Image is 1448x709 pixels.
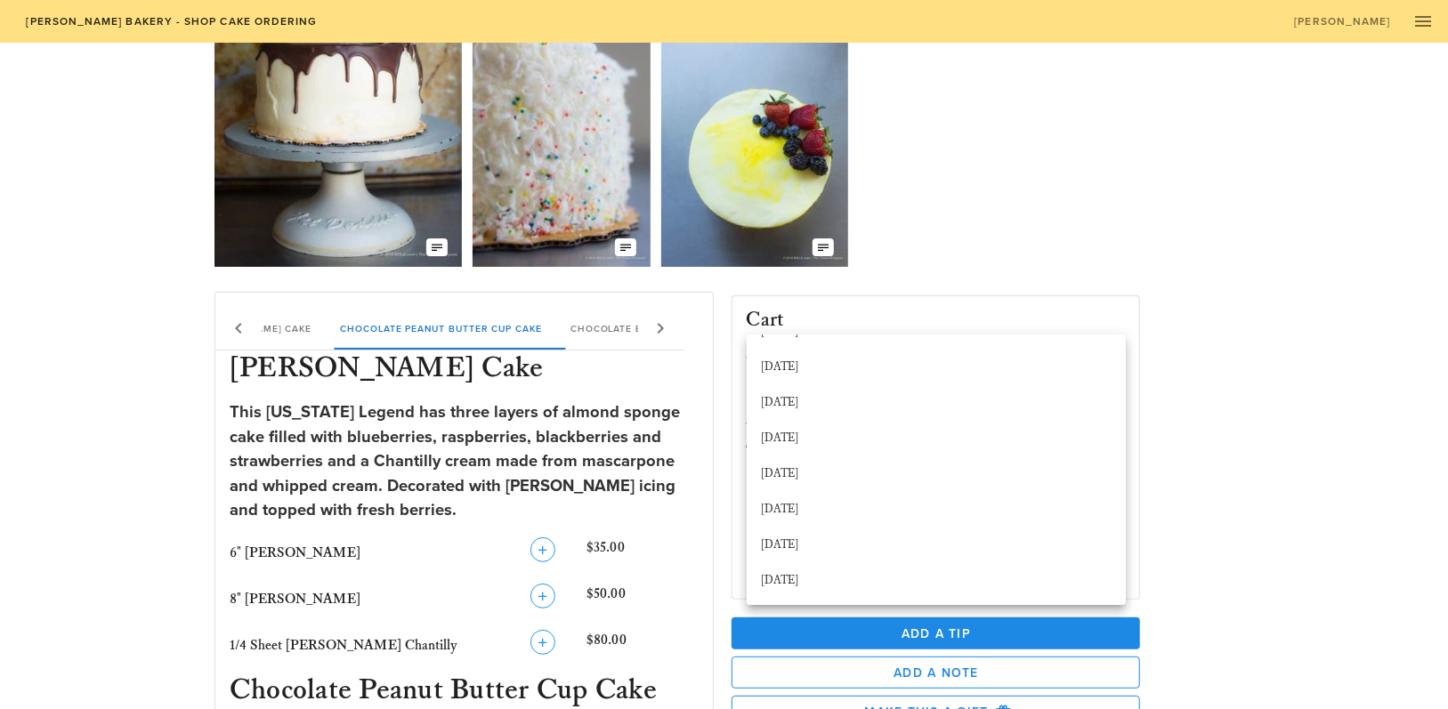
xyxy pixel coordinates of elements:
[732,657,1141,689] button: Add a Note
[230,591,360,608] span: 8" [PERSON_NAME]
[326,307,556,350] div: Chocolate Peanut Butter Cup Cake
[230,400,699,523] div: This [US_STATE] Legend has three layers of almond sponge cake filled with blueberries, raspberrie...
[1294,15,1391,28] span: [PERSON_NAME]
[761,360,1112,375] div: [DATE]
[761,467,1112,481] div: [DATE]
[556,307,756,350] div: Chocolate Butter Pecan Cake
[761,574,1112,588] div: [DATE]
[25,15,317,28] span: [PERSON_NAME] Bakery - Shop Cake Ordering
[583,626,702,665] div: $80.00
[230,637,457,654] span: 1/4 Sheet [PERSON_NAME] Chantilly
[747,665,1126,681] span: Add a Note
[1282,9,1402,34] a: [PERSON_NAME]
[746,626,1127,641] span: Add a Tip
[14,9,328,34] a: [PERSON_NAME] Bakery - Shop Cake Ordering
[761,538,1112,552] div: [DATE]
[761,431,1112,446] div: [DATE]
[747,310,785,331] h3: Cart
[226,350,702,390] h3: [PERSON_NAME] Cake
[583,580,702,619] div: $50.00
[583,534,702,573] div: $35.00
[230,544,360,561] span: 6" [PERSON_NAME]
[761,503,1112,517] div: [DATE]
[732,617,1141,649] button: Add a Tip
[761,396,1112,410] div: [DATE]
